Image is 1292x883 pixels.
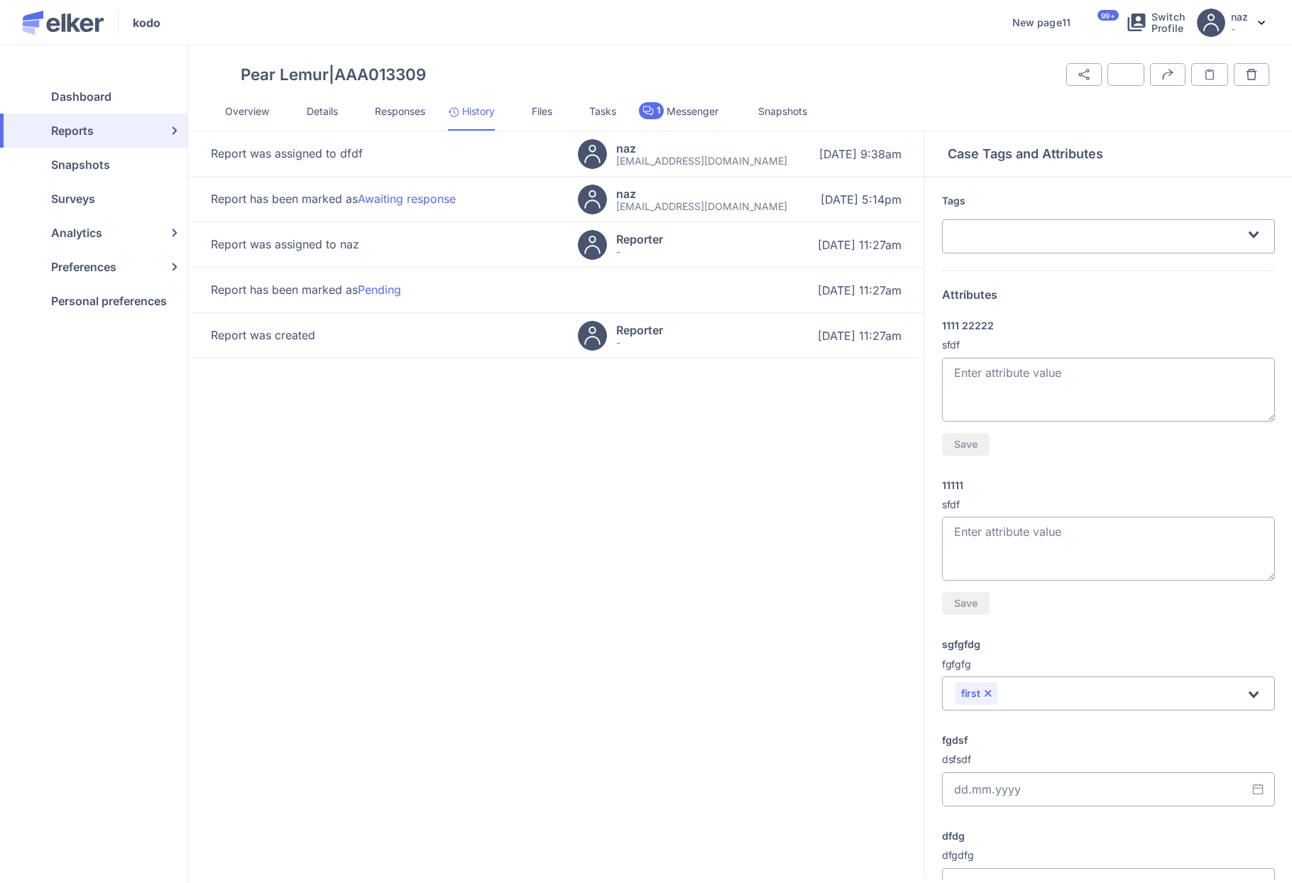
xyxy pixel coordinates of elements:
label: fgdsf [942,733,1275,747]
span: Dashboard [51,79,111,114]
span: Switch Profile [1151,11,1186,34]
span: Reports [51,114,94,148]
p: - [616,246,663,258]
button: Remove option [983,689,992,698]
h5: naz [616,141,787,155]
p: - [1231,23,1248,35]
img: avatar [578,321,608,351]
span: Overview [225,104,270,119]
input: Search for option [1000,686,1245,703]
span: Analytics [51,216,102,250]
label: dfdg [942,829,1275,843]
p: Report has been marked as [211,283,407,297]
p: test1@test.com [616,155,787,167]
p: Report was assigned to dfdf [211,147,363,160]
span: 1 [657,105,660,116]
span: Preferences [51,250,116,284]
span: Snapshots [51,148,110,182]
span: Tasks [589,104,616,119]
div: Search for option [942,219,1275,253]
h5: naz [1231,11,1248,23]
p: sfdf [942,498,1275,512]
p: sfdf [942,338,1275,352]
a: New page11 [1012,17,1071,28]
h5: Reporter [616,323,663,337]
img: svg%3e [1246,69,1257,80]
span: Personal preferences [51,284,167,318]
img: notes [1203,68,1216,81]
div: [DATE] 11:27am [771,236,902,253]
div: Attributes [942,288,1275,302]
label: 11111 [942,478,1275,492]
span: Pear Lemur [241,65,329,84]
span: Pending [358,283,401,297]
div: [DATE] 11:27am [771,282,902,299]
span: kodo [133,14,160,31]
h3: Case Tags and Attributes [948,146,1103,161]
span: | [329,65,334,84]
p: dfgdfg [942,848,1275,862]
img: Elker [23,11,104,35]
span: 99+ [1101,12,1115,19]
span: Details [307,104,338,119]
img: svg%3e [1078,69,1090,80]
p: Report was assigned to naz [211,238,359,251]
input: dd.mm.yyyy [942,772,1275,806]
img: avatar [578,139,608,169]
span: History [462,104,495,119]
img: svg%3e [1258,21,1265,25]
label: Tags [942,194,1275,207]
div: [DATE] 11:27am [771,327,902,344]
span: AAA013309 [334,65,426,84]
span: Awaiting response [358,192,456,206]
span: first [961,686,980,701]
div: [DATE] 5:14pm [771,191,902,208]
img: avatar [578,230,608,260]
p: Report was created [211,329,315,342]
p: dsfsdf [942,752,1275,767]
div: [DATE] 9:38am [771,146,902,163]
p: Report has been marked as [211,192,461,206]
h5: Reporter [616,232,663,246]
p: fgfgfg [942,657,1275,671]
span: Responses [375,104,425,119]
label: 1111 22222 [942,319,1275,332]
img: export [1162,69,1173,80]
span: Surveys [51,182,95,216]
h5: naz [616,187,787,201]
input: Search for option [956,226,1245,243]
img: avatar [578,185,608,214]
span: Files [532,104,552,119]
p: - [616,337,663,349]
img: avatar [1197,9,1225,37]
div: Search for option [942,676,1275,711]
label: sgfgfdg [942,637,1275,651]
span: Snapshots [758,104,807,119]
span: Messenger [667,104,718,119]
p: test1@test.com [616,201,787,212]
